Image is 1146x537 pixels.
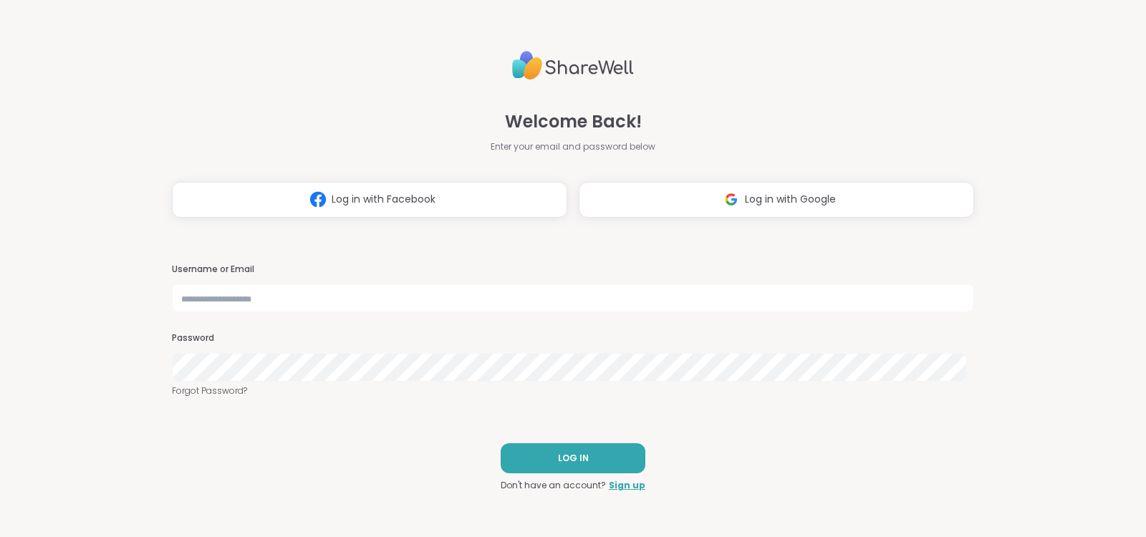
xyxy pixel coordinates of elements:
[332,192,435,207] span: Log in with Facebook
[172,332,974,344] h3: Password
[172,384,974,397] a: Forgot Password?
[558,452,589,465] span: LOG IN
[172,263,974,276] h3: Username or Email
[718,186,745,213] img: ShareWell Logomark
[609,479,645,492] a: Sign up
[172,182,567,218] button: Log in with Facebook
[501,443,645,473] button: LOG IN
[745,192,836,207] span: Log in with Google
[512,45,634,86] img: ShareWell Logo
[304,186,332,213] img: ShareWell Logomark
[491,140,655,153] span: Enter your email and password below
[501,479,606,492] span: Don't have an account?
[579,182,974,218] button: Log in with Google
[505,109,642,135] span: Welcome Back!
